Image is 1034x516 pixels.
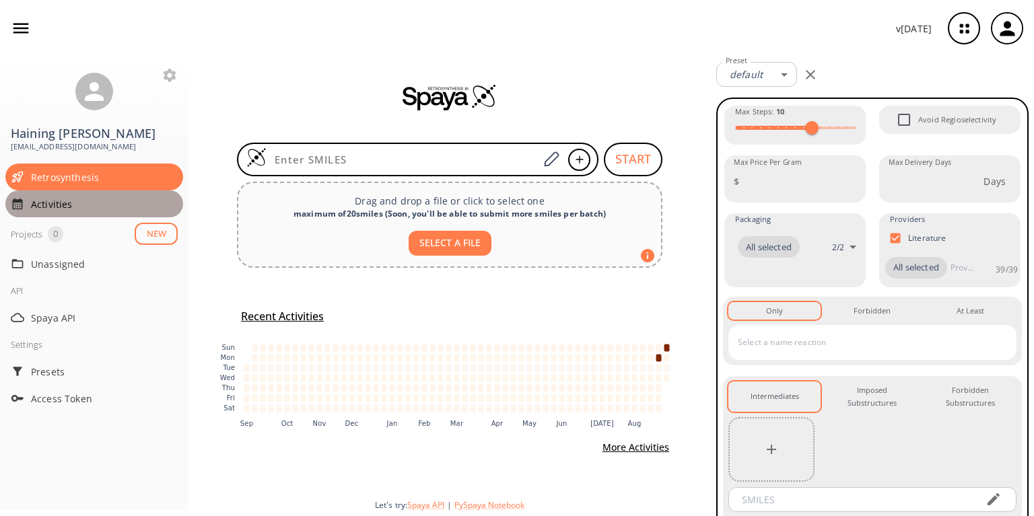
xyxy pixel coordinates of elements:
[996,264,1018,275] p: 39 / 39
[628,420,642,427] text: Aug
[766,305,783,317] div: Only
[48,227,63,241] span: 0
[734,332,990,353] input: Select a name reaction
[345,420,359,427] text: Dec
[31,257,178,271] span: Unassigned
[5,385,183,412] div: Access Token
[409,231,491,256] button: SELECT A FILE
[11,226,42,242] div: Projects
[267,153,539,166] input: Enter SMILES
[924,381,1016,412] button: Forbidden Substructures
[908,232,946,244] p: Literature
[221,384,235,392] text: Thu
[31,392,178,406] span: Access Token
[244,344,670,412] g: cell
[738,241,800,254] span: All selected
[522,420,537,427] text: May
[590,420,614,427] text: [DATE]
[222,364,235,371] text: Tue
[890,106,918,134] span: Avoid Regioselectivity
[450,420,464,427] text: Mar
[734,174,739,188] p: $
[896,22,932,36] p: v [DATE]
[375,499,705,511] div: Let's try:
[734,157,802,168] label: Max Price Per Gram
[5,190,183,217] div: Activities
[728,302,821,320] button: Only
[407,499,444,511] button: Spaya API
[732,487,975,512] input: SMILES
[730,68,763,81] em: default
[31,311,178,325] span: Spaya API
[776,106,784,116] strong: 10
[135,223,178,245] button: NEW
[726,56,747,66] label: Preset
[249,194,650,208] p: Drag and drop a file or click to select one
[5,163,183,190] div: Retrosynthesis
[31,197,178,211] span: Activities
[222,344,235,351] text: Sun
[386,420,398,427] text: Jan
[220,344,235,412] g: y-axis tick label
[935,384,1006,409] div: Forbidden Substructures
[444,499,454,511] span: |
[728,381,821,412] button: Intermediates
[826,381,918,412] button: Imposed Substructures
[236,305,329,328] button: Recent Activities
[223,404,235,412] text: Sat
[751,390,799,402] div: Intermediates
[491,420,504,427] text: Apr
[220,374,235,381] text: Wed
[418,420,430,427] text: Feb
[735,106,784,118] span: Max Steps :
[454,499,524,511] button: PySpaya Notebook
[220,354,235,361] text: Mon
[735,213,771,225] span: Packaging
[890,213,925,225] span: Providers
[984,174,1006,188] p: Days
[957,305,984,317] div: At Least
[31,365,178,379] span: Presets
[5,250,183,277] div: Unassigned
[240,420,642,427] g: x-axis tick label
[837,384,907,409] div: Imposed Substructures
[31,170,178,184] span: Retrosynthesis
[227,394,235,402] text: Fri
[246,147,267,168] img: Logo Spaya
[403,83,497,110] img: Spaya logo
[826,302,918,320] button: Forbidden
[604,143,662,176] button: START
[241,309,324,324] h5: Recent Activities
[313,420,326,427] text: Nov
[11,126,178,141] h3: Haining [PERSON_NAME]
[832,242,844,253] p: 2 / 2
[924,302,1016,320] button: At Least
[885,261,947,274] span: All selected
[11,141,178,153] span: [EMAIL_ADDRESS][DOMAIN_NAME]
[918,114,996,126] span: Avoid Regioselectivity
[5,304,183,331] div: Spaya API
[947,257,977,279] input: Provider name
[597,435,675,460] button: More Activities
[889,157,951,168] label: Max Delivery Days
[854,305,891,317] div: Forbidden
[281,420,294,427] text: Oct
[240,420,253,427] text: Sep
[555,420,567,427] text: Jun
[5,358,183,385] div: Presets
[249,208,650,220] div: maximum of 20 smiles ( Soon, you'll be able to submit more smiles per batch )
